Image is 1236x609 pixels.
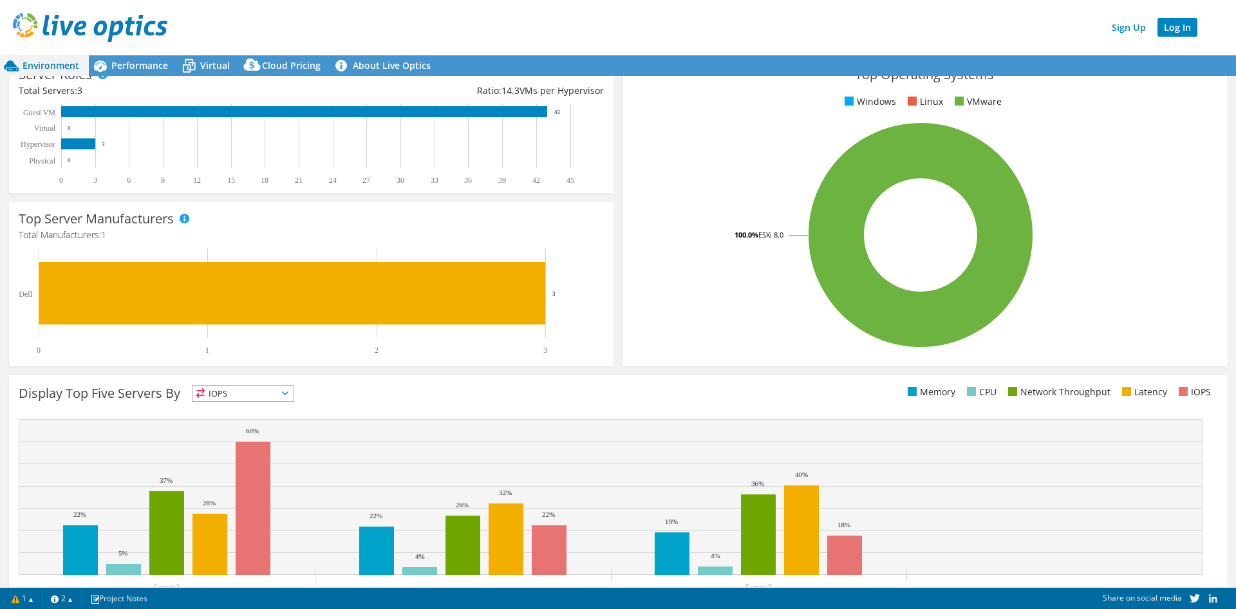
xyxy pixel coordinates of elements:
text: Hypervisor [21,140,55,149]
text: 32% [499,489,512,496]
a: Log In [1157,18,1197,37]
li: Memory [904,385,955,399]
h3: Top Server Manufacturers [19,212,174,226]
text: Server 3 [154,583,180,592]
text: 60% [246,427,259,435]
a: 2 [42,590,82,606]
text: 18 [261,176,268,185]
text: 45 [566,176,574,185]
li: CPU [964,385,997,399]
text: 6 [127,176,131,185]
text: 2 [375,346,379,355]
text: 19% [665,518,678,525]
a: Sign Up [1105,18,1152,37]
text: 1 [205,346,209,355]
text: 30 [397,176,404,185]
li: Windows [841,95,896,109]
text: 5% [118,549,128,557]
span: 14.3 [501,84,520,97]
text: 21 [295,176,303,185]
li: Latency [1119,385,1167,399]
text: 22% [542,511,555,518]
span: IOPS [192,386,294,401]
text: 43 [554,109,561,115]
text: 37% [160,476,173,484]
a: Project Notes [81,590,156,606]
text: 0 [68,125,71,131]
text: 36 [464,176,472,185]
span: Environment [23,59,79,71]
text: 3 [552,290,556,297]
tspan: ESXi 8.0 [758,230,783,239]
text: 33 [431,176,438,185]
tspan: 100.0% [735,230,758,239]
text: 18% [838,521,850,529]
a: About Live Optics [330,55,440,76]
text: 22% [370,512,382,520]
h4: Total Manufacturers: [19,228,604,242]
text: Server 2 [745,583,771,592]
text: 0 [68,157,71,164]
h3: Server Roles [19,68,92,82]
text: 9 [161,176,165,185]
text: 3 [102,141,105,147]
text: 28% [203,499,216,507]
div: Ratio: VMs per Hypervisor [311,84,603,98]
text: 39 [498,176,506,185]
li: Linux [904,95,943,109]
text: 15 [227,176,235,185]
text: Virtual [34,124,56,133]
text: 24 [329,176,337,185]
img: live_optics_svg.svg [13,13,167,42]
span: Cloud Pricing [262,59,321,71]
li: VMware [951,95,1002,109]
text: 22% [73,511,86,518]
text: 0 [59,176,63,185]
text: Guest VM [23,108,55,117]
text: 4% [415,552,425,560]
span: Virtual [200,59,230,71]
span: Share on social media [1103,592,1182,603]
a: 1 [3,590,42,606]
text: 36% [751,480,764,487]
span: 1 [101,229,106,241]
text: 27 [362,176,370,185]
text: 12 [193,176,201,185]
text: 3 [93,176,97,185]
text: 0 [37,346,41,355]
h3: Top Operating Systems [632,68,1217,82]
text: 4% [711,552,720,559]
text: 26% [456,501,469,509]
text: 3 [543,346,547,355]
div: Total Servers: [19,84,311,98]
li: IOPS [1175,385,1211,399]
text: Dell [19,290,32,299]
li: Network Throughput [1005,385,1110,399]
text: 42 [532,176,540,185]
span: Performance [111,59,168,71]
text: 40% [795,471,808,478]
span: 3 [77,84,82,97]
text: Physical [29,156,55,165]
